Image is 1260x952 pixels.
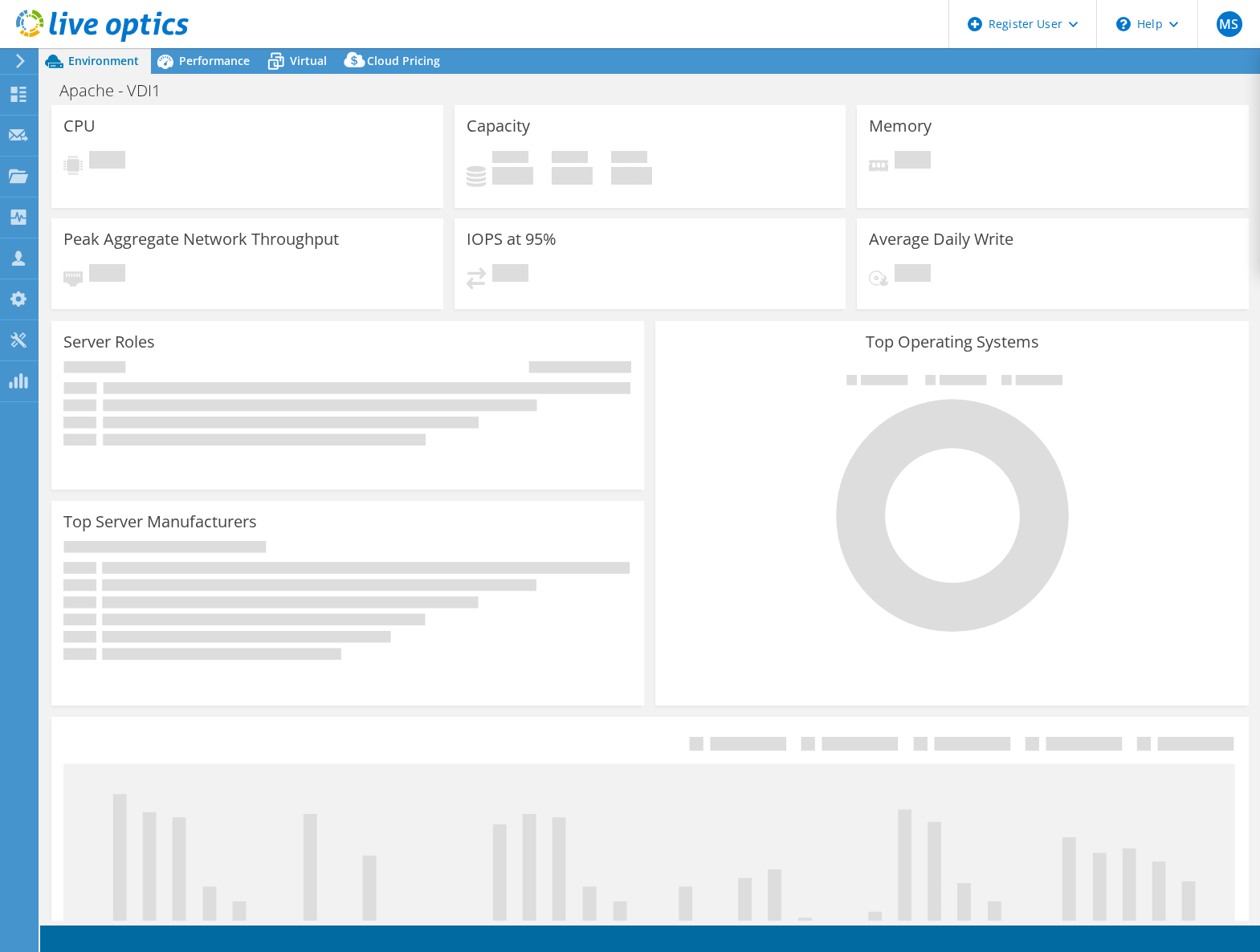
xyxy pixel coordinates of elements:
[552,151,588,167] span: Free
[63,117,96,135] h3: CPU
[467,230,557,248] h3: IOPS at 95%
[1116,17,1131,31] svg: \n
[552,167,593,185] h4: 0 GiB
[869,117,932,135] h3: Memory
[492,264,528,286] span: Pending
[63,513,257,531] h3: Top Server Manufacturers
[52,82,186,100] h1: Apache - VDI1
[492,167,533,185] h4: 0 GiB
[611,151,647,167] span: Total
[179,53,250,68] span: Performance
[611,167,652,185] h4: 0 GiB
[895,264,931,286] span: Pending
[290,53,327,68] span: Virtual
[667,333,1236,351] h3: Top Operating Systems
[89,151,125,173] span: Pending
[367,53,440,68] span: Cloud Pricing
[1217,11,1242,37] span: MS
[895,151,931,173] span: Pending
[89,264,125,286] span: Pending
[63,230,339,248] h3: Peak Aggregate Network Throughput
[467,117,530,135] h3: Capacity
[63,333,155,351] h3: Server Roles
[492,151,528,167] span: Used
[869,230,1013,248] h3: Average Daily Write
[68,53,139,68] span: Environment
